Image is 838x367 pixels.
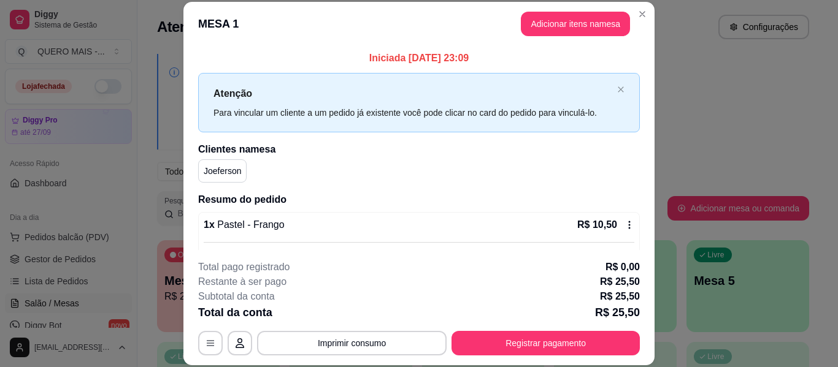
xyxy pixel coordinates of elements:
p: R$ 25,50 [595,304,640,321]
p: Total pago registrado [198,260,290,274]
h2: Resumo do pedido [198,192,640,207]
button: close [617,86,625,94]
button: Close [632,4,652,24]
header: MESA 1 [183,2,655,46]
p: Total da conta [198,304,272,321]
p: R$ 25,50 [600,274,640,289]
p: R$ 0,00 [605,260,640,274]
span: close [617,86,625,93]
p: Joeferson [204,165,241,177]
p: Restante à ser pago [198,274,286,289]
span: Pastel - Frango [215,219,285,230]
p: Atenção [213,86,612,101]
button: Registrar pagamento [452,331,640,355]
button: Imprimir consumo [257,331,447,355]
button: Adicionar itens namesa [521,12,630,36]
p: Iniciada [DATE] 23:09 [198,51,640,66]
p: R$ 25,50 [600,289,640,304]
p: Subtotal da conta [198,289,275,304]
h2: Clientes na mesa [198,142,640,157]
p: R$ 10,50 [577,218,617,232]
div: Para vincular um cliente a um pedido já existente você pode clicar no card do pedido para vinculá... [213,106,612,119]
p: 1 x [204,218,285,232]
